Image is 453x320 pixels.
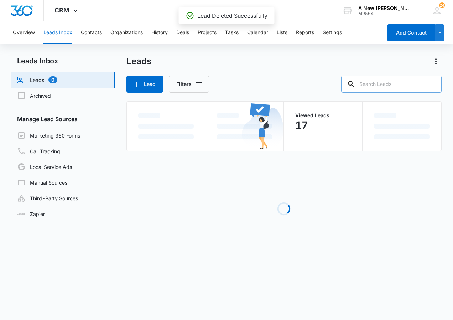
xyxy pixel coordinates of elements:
[17,147,60,155] a: Call Tracking
[247,21,268,44] button: Calendar
[439,2,445,8] div: notifications count
[12,47,40,52] a: Hide these tips
[323,21,342,44] button: Settings
[198,21,217,44] button: Projects
[126,76,163,93] button: Lead
[341,76,442,93] input: Search Leads
[110,21,143,44] button: Organizations
[13,21,35,44] button: Overview
[225,21,239,44] button: Tasks
[12,18,100,42] p: You can now set up manual and third-party lead sources, right from the Leads Inbox.
[197,11,267,20] p: Lead Deleted Successfully
[43,21,72,44] button: Leads Inbox
[12,47,15,52] span: ⊘
[17,194,78,202] a: Third-Party Sources
[296,21,314,44] button: Reports
[151,21,168,44] button: History
[358,11,410,16] div: account id
[176,21,189,44] button: Deals
[430,56,442,67] button: Actions
[11,56,115,66] h2: Leads Inbox
[17,76,57,84] a: Leads0
[295,113,351,118] p: Viewed Leads
[169,76,209,93] button: Filters
[17,162,72,171] a: Local Service Ads
[17,178,67,187] a: Manual Sources
[387,24,435,41] button: Add Contact
[81,21,102,44] button: Contacts
[439,2,445,8] span: 24
[126,56,151,67] h1: Leads
[12,5,100,15] h3: Set up more lead sources
[17,91,51,100] a: Archived
[358,5,410,11] div: account name
[11,115,115,123] h3: Manage Lead Sources
[54,6,69,14] span: CRM
[295,119,308,131] p: 17
[17,131,80,140] a: Marketing 360 Forms
[64,44,100,54] a: Learn More
[17,210,45,218] a: Zapier
[277,21,287,44] button: Lists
